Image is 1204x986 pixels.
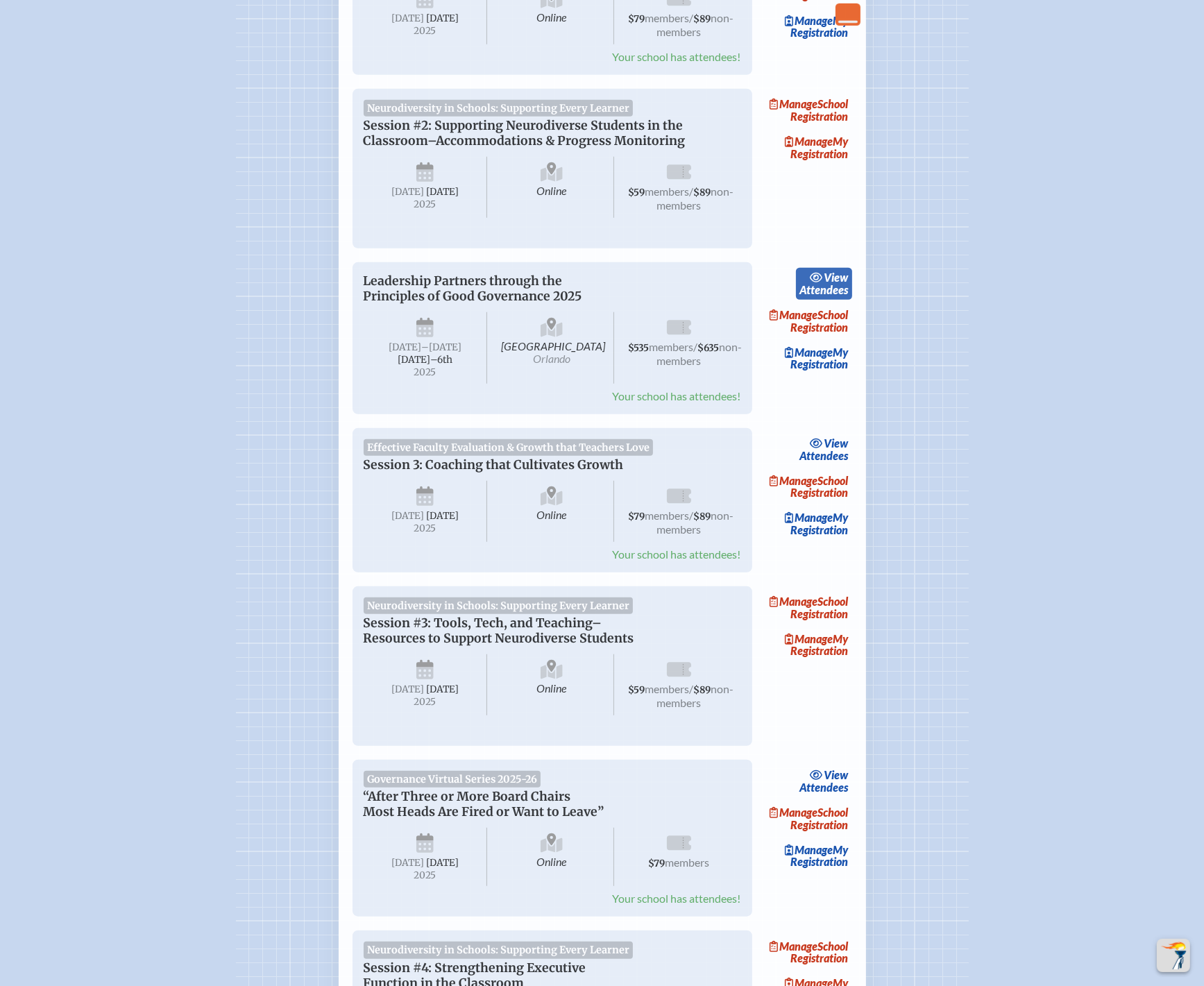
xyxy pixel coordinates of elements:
[785,843,833,856] span: Manage
[763,508,852,540] a: ManageMy Registration
[364,597,634,614] span: Neurodiversity in Schools: Supporting Every Learner
[375,870,476,881] span: 2025
[763,94,852,126] a: ManageSchool Registration
[763,470,852,502] a: ManageSchool Registration
[763,592,852,624] a: ManageSchool Registration
[763,343,852,375] a: ManageMy Registration
[656,11,734,38] span: non-members
[656,509,734,536] span: non-members
[824,768,848,781] span: view
[1160,942,1187,969] img: To the top
[785,632,833,645] span: Manage
[426,510,459,522] span: [DATE]
[796,434,852,466] a: viewAttendees
[1157,939,1190,972] button: Scroll Top
[665,856,709,869] span: members
[824,436,848,450] span: view
[364,789,604,819] span: “After Three or More Board Chairs Most Heads Are Fired or Want to Leave”
[628,187,645,198] span: $59
[364,457,624,473] span: Session 3: Coaching that Cultivates Growth
[770,308,817,321] span: Manage
[693,511,711,522] span: $89
[490,481,614,542] span: Online
[613,50,741,63] span: Your school has attendees!
[785,135,833,148] span: Manage
[693,13,711,25] span: $89
[364,273,582,304] span: Leadership Partners through the Principles of Good Governance 2025
[656,682,734,709] span: non-members
[364,942,634,958] span: Neurodiversity in Schools: Supporting Every Learner
[490,828,614,886] span: Online
[697,342,719,354] span: $635
[649,340,693,353] span: members
[533,352,570,365] span: Orlando
[763,305,852,337] a: ManageSchool Registration
[763,803,852,835] a: ManageSchool Registration
[375,199,476,210] span: 2025
[656,185,734,212] span: non-members
[785,346,833,359] span: Manage
[796,765,852,797] a: viewAttendees
[645,509,689,522] span: members
[391,857,424,869] span: [DATE]
[689,185,693,198] span: /
[364,118,686,148] span: Session #2: Supporting Neurodiverse Students in the Classroom–Accommodations & Progress Monitoring
[490,654,614,715] span: Online
[613,547,741,561] span: Your school has attendees!
[763,132,852,164] a: ManageMy Registration
[628,684,645,696] span: $59
[389,341,421,353] span: [DATE]
[689,509,693,522] span: /
[628,13,645,25] span: $79
[785,14,833,27] span: Manage
[613,892,741,905] span: Your school has attendees!
[785,511,833,524] span: Manage
[490,157,614,218] span: Online
[770,806,817,819] span: Manage
[693,684,711,696] span: $89
[364,100,634,117] span: Neurodiversity in Schools: Supporting Every Learner
[824,271,848,284] span: view
[645,682,689,695] span: members
[426,186,459,198] span: [DATE]
[770,595,817,608] span: Manage
[763,840,852,872] a: ManageMy Registration
[364,439,654,456] span: Effective Faculty Evaluation & Growth that Teachers Love
[398,354,452,366] span: [DATE]–⁠6th
[375,26,476,36] span: 2025
[628,511,645,522] span: $79
[375,523,476,534] span: 2025
[645,11,689,24] span: members
[796,268,852,300] a: viewAttendees
[770,97,817,110] span: Manage
[490,312,614,384] span: [GEOGRAPHIC_DATA]
[645,185,689,198] span: members
[391,510,424,522] span: [DATE]
[763,629,852,661] a: ManageMy Registration
[648,858,665,869] span: $79
[364,615,634,646] span: Session #3: Tools, Tech, and Teaching–Resources to Support Neurodiverse Students
[391,186,424,198] span: [DATE]
[426,12,459,24] span: [DATE]
[689,11,693,24] span: /
[375,697,476,707] span: 2025
[770,474,817,487] span: Manage
[375,367,476,377] span: 2025
[689,682,693,695] span: /
[770,940,817,953] span: Manage
[426,857,459,869] span: [DATE]
[426,683,459,695] span: [DATE]
[763,10,852,42] a: ManageMy Registration
[693,340,697,353] span: /
[656,340,742,367] span: non-members
[628,342,649,354] span: $535
[693,187,711,198] span: $89
[391,12,424,24] span: [DATE]
[421,341,461,353] span: –[DATE]
[391,683,424,695] span: [DATE]
[364,771,541,788] span: Governance Virtual Series 2025-26
[763,936,852,968] a: ManageSchool Registration
[613,389,741,402] span: Your school has attendees!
